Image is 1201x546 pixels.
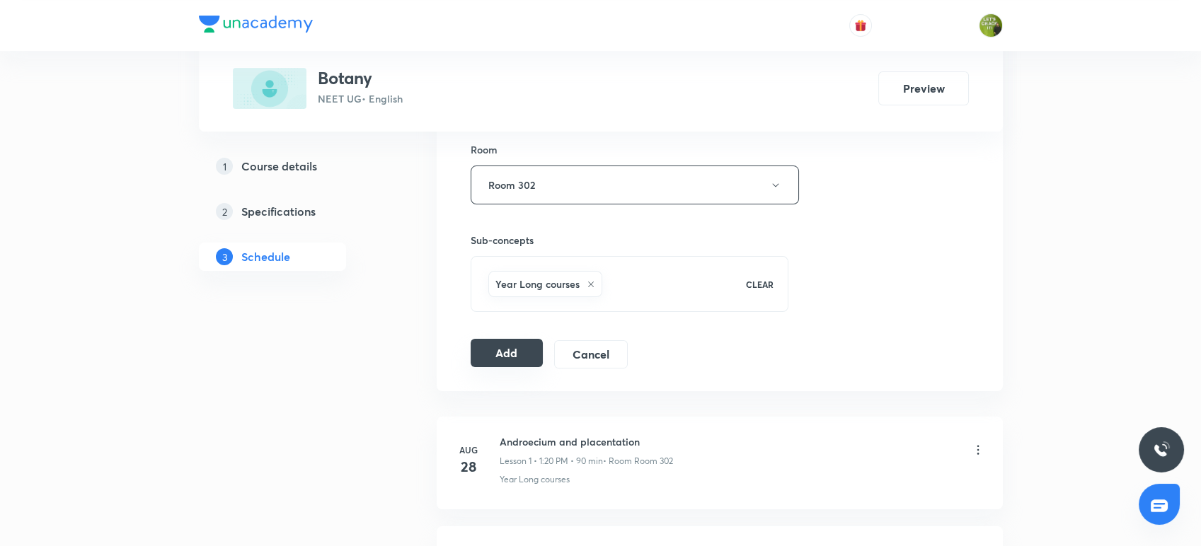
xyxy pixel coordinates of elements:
p: 1 [216,158,233,175]
img: 09866CC2-5E07-45DE-A490-8AEC4493E7CE_plus.png [233,68,306,109]
h3: Botany [318,68,403,88]
button: Add [471,339,544,367]
p: Lesson 1 • 1:20 PM • 90 min [500,455,603,467]
h4: 28 [454,456,483,477]
p: • Room Room 302 [603,455,673,467]
img: Company Logo [199,16,313,33]
h5: Course details [241,158,317,175]
button: Cancel [554,340,627,368]
button: Preview [878,71,969,105]
h5: Specifications [241,203,316,220]
p: NEET UG • English [318,91,403,106]
h5: Schedule [241,248,290,265]
p: 2 [216,203,233,220]
a: 2Specifications [199,197,391,226]
h6: Year Long courses [495,277,580,291]
a: Company Logo [199,16,313,36]
p: Year Long courses [500,473,570,486]
h6: Androecium and placentation [500,434,673,449]
h6: Room [471,142,498,157]
p: 3 [216,248,233,265]
h6: Sub-concepts [471,233,789,248]
button: avatar [849,14,872,37]
img: Gaurav Uppal [979,13,1003,37]
img: ttu [1153,441,1170,458]
button: Room 302 [471,165,799,204]
p: CLEAR [746,278,774,291]
h6: Aug [454,443,483,456]
img: avatar [854,19,867,32]
a: 1Course details [199,152,391,180]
